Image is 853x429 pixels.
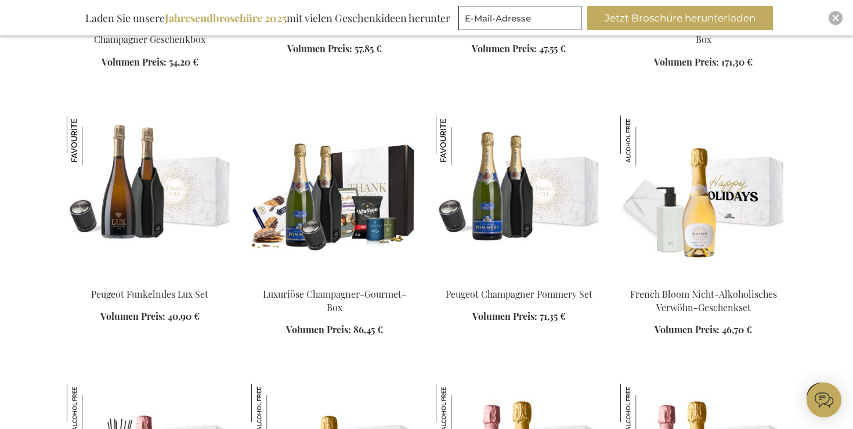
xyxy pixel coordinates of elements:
span: 86,45 € [353,323,383,336]
span: Volumen Preis: [654,56,719,68]
a: Peugeot Funkelndes Lux Set [91,288,208,300]
span: Volumen Preis: [100,310,165,322]
a: Peugeot Champagner Pommery Set [446,288,592,300]
a: Volumen Preis: 86,45 € [286,323,383,337]
span: 57,85 € [355,42,382,55]
a: Luxury Champagne Gourmet Box [251,273,417,284]
img: Luxury Champagne Gourmet Box [251,116,417,278]
a: Volumen Preis: 57,85 € [287,42,382,56]
a: French Bloom Nicht-Alkoholisches Verwöhn-Geschenkset [630,288,777,313]
button: Jetzt Broschüre herunterladen [587,6,773,30]
a: Volumen Preis: 40,90 € [100,310,200,323]
span: 71,35 € [540,310,566,322]
img: Peugeot Champagner Pommery Set [436,116,486,165]
div: Laden Sie unsere mit vielen Geschenkideen herunter [80,6,456,30]
span: Volumen Preis: [472,310,537,322]
img: French Bloom Nicht-Alkoholisches Verwöhn-Geschenkset [620,116,670,165]
img: Close [832,15,839,21]
span: 54,20 € [169,56,198,68]
span: 171,30 € [721,56,753,68]
span: 46,70 € [722,323,752,336]
img: EB-PKT-PEUG-CHAM-LUX [67,116,233,278]
span: Volumen Preis: [472,42,537,55]
span: Volumen Preis: [287,42,352,55]
span: Volumen Preis: [655,323,720,336]
a: Volumen Preis: 171,30 € [654,56,753,69]
img: Peugeot Funkelndes Lux Set [67,116,117,165]
span: 40,90 € [168,310,200,322]
a: French Bloom Non-Alcholic Indulge Gift Set French Bloom Nicht-Alkoholisches Verwöhn-Geschenkset [620,273,786,284]
b: Jahresendbroschüre 2025 [165,11,287,25]
a: Volumen Preis: 54,20 € [102,56,198,69]
a: Volumen Preis: 71,35 € [472,310,566,323]
span: Volumen Preis: [102,56,167,68]
form: marketing offers and promotions [458,6,585,34]
a: Volumen Preis: 46,70 € [655,323,752,337]
a: EB-PKT-PEUG-CHAM-LUX Peugeot Funkelndes Lux Set [67,273,233,284]
div: Close [829,11,843,25]
a: Luxuriöse Champagner-Gourmet-Box [263,288,406,313]
a: Peugeot Champagne Pommery Set Peugeot Champagner Pommery Set [436,273,602,284]
span: 47,55 € [539,42,566,55]
img: French Bloom Non-Alcholic Indulge Gift Set [620,116,786,278]
iframe: belco-activator-frame [807,383,841,417]
span: Volumen Preis: [286,323,351,336]
input: E-Mail-Adresse [458,6,581,30]
img: Peugeot Champagne Pommery Set [436,116,602,278]
a: Volumen Preis: 47,55 € [472,42,566,56]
